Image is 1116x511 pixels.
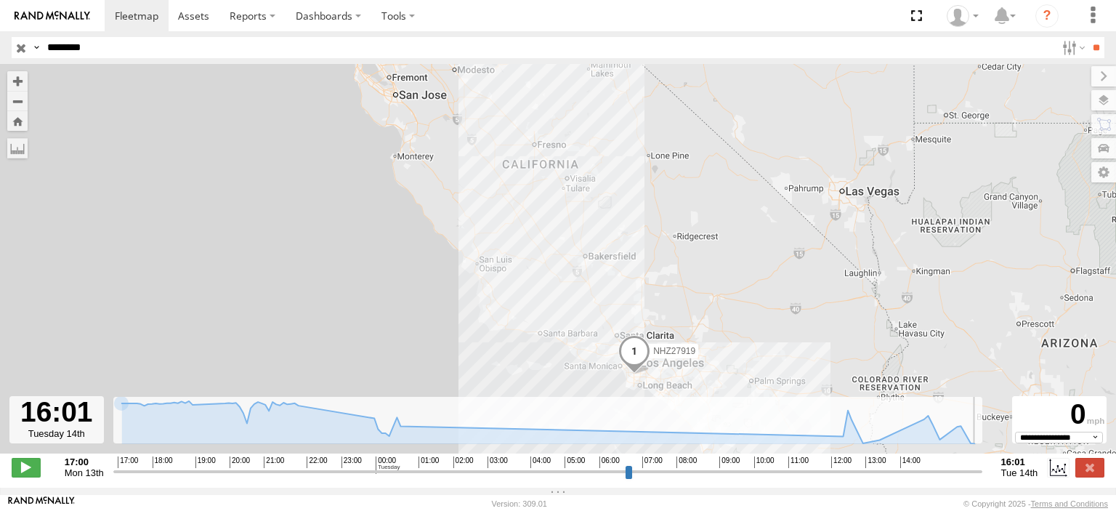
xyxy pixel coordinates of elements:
[7,138,28,158] label: Measure
[1001,456,1038,467] strong: 16:01
[865,456,886,468] span: 13:00
[118,456,138,468] span: 17:00
[1031,499,1108,508] a: Terms and Conditions
[676,456,697,468] span: 08:00
[831,456,852,468] span: 12:00
[942,5,984,27] div: Zulema McIntosch
[65,467,104,478] span: Mon 13th Oct 2025
[12,458,41,477] label: Play/Stop
[195,456,216,468] span: 19:00
[418,456,439,468] span: 01:00
[307,456,327,468] span: 22:00
[31,37,42,58] label: Search Query
[599,456,620,468] span: 06:00
[565,456,585,468] span: 05:00
[754,456,775,468] span: 10:00
[963,499,1108,508] div: © Copyright 2025 -
[15,11,90,21] img: rand-logo.svg
[900,456,921,468] span: 14:00
[376,456,400,473] span: 00:00
[1001,467,1038,478] span: Tue 14th Oct 2025
[7,71,28,91] button: Zoom in
[530,456,551,468] span: 04:00
[8,496,75,511] a: Visit our Website
[153,456,173,468] span: 18:00
[488,456,508,468] span: 03:00
[642,456,663,468] span: 07:00
[230,456,250,468] span: 20:00
[264,456,284,468] span: 21:00
[7,111,28,131] button: Zoom Home
[341,456,362,468] span: 23:00
[788,456,809,468] span: 11:00
[1075,458,1104,477] label: Close
[1035,4,1059,28] i: ?
[653,345,695,355] span: NHZ27919
[453,456,474,468] span: 02:00
[719,456,740,468] span: 09:00
[7,91,28,111] button: Zoom out
[1014,398,1104,432] div: 0
[1056,37,1088,58] label: Search Filter Options
[1091,162,1116,182] label: Map Settings
[65,456,104,467] strong: 17:00
[492,499,547,508] div: Version: 309.01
